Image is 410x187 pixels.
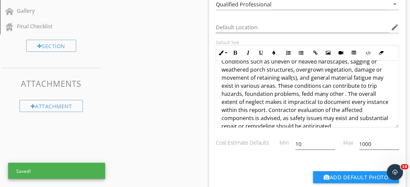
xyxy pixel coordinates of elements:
div: Qualified Professional [216,1,271,7]
div: Min [275,133,291,147]
input: Default Location [216,22,390,33]
div: Attachment [20,100,83,112]
button: Insert Table [348,46,360,59]
button: Clear Formatting [375,46,388,59]
span: 10 [401,164,409,170]
button: Insert Video [335,46,348,59]
button: Add Default Photo [313,171,399,183]
button: Italic (Ctrl+I) [242,46,255,59]
button: Inline Style [216,46,229,59]
div: Final Checklist [17,22,70,30]
button: Code View [362,46,375,59]
button: Bold (Ctrl+B) [229,46,242,59]
div: Cost Estimate Defaults [212,133,275,147]
p: The grounds in general show signs of neglect, with multiple components exhibiting deterioration a... [222,41,393,130]
button: Unordered List [295,46,307,59]
div: Default Text [216,40,399,45]
iframe: Intercom live chat [387,164,403,180]
button: Insert Image (Ctrl+P) [322,46,335,59]
i: edit [391,23,399,31]
button: Ordered List [282,46,295,59]
div: Saved! [8,163,105,179]
div: Max [340,133,355,147]
div: Gallery [17,7,70,15]
button: Insert Link (Ctrl+K) [309,46,322,59]
button: Colors [267,46,280,59]
button: Underline (Ctrl+U) [255,46,267,59]
div: Section [26,40,76,52]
